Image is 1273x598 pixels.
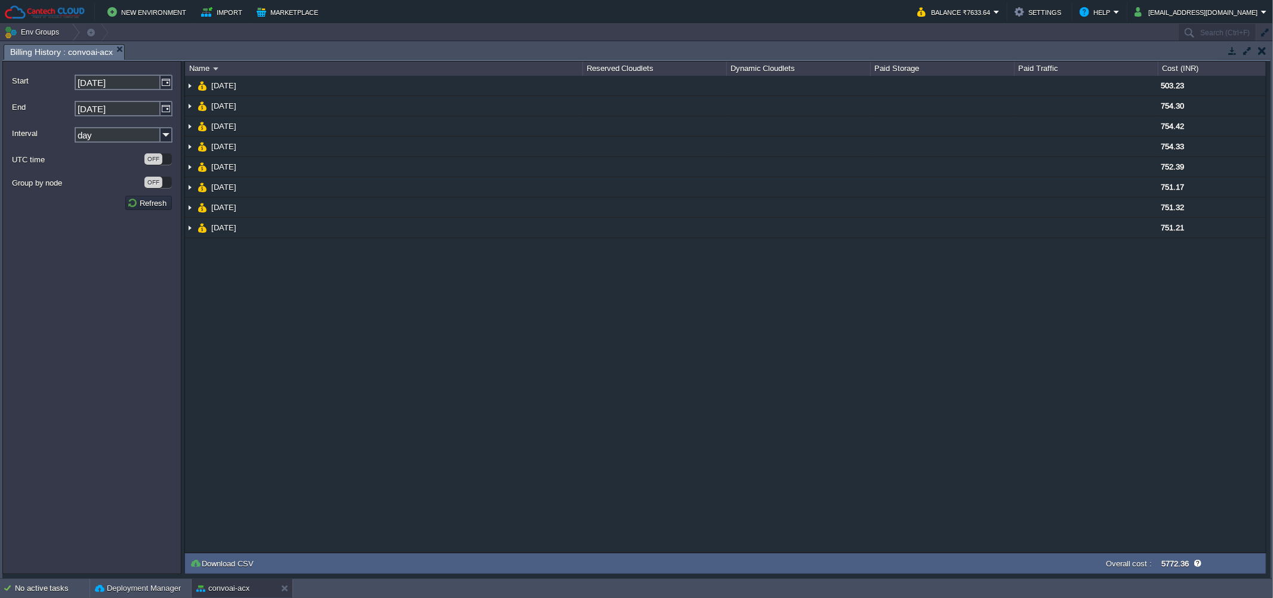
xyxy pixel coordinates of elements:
span: 754.30 [1161,101,1184,110]
img: AMDAwAAAACH5BAEAAAAALAAAAAABAAEAAAICRAEAOw== [198,198,207,217]
span: Billing History : convoai-acx [10,45,113,60]
label: 5772.36 [1162,559,1189,568]
div: Dynamic Cloudlets [728,61,870,76]
div: OFF [144,153,162,165]
img: AMDAwAAAACH5BAEAAAAALAAAAAABAAEAAAICRAEAOw== [198,76,207,95]
button: Marketplace [257,5,322,19]
img: AMDAwAAAACH5BAEAAAAALAAAAAABAAEAAAICRAEAOw== [185,116,195,136]
span: 754.33 [1161,142,1184,151]
span: 752.39 [1161,162,1184,171]
img: AMDAwAAAACH5BAEAAAAALAAAAAABAAEAAAICRAEAOw== [198,177,207,197]
a: [DATE] [210,162,238,172]
a: [DATE] [210,182,238,192]
img: AMDAwAAAACH5BAEAAAAALAAAAAABAAEAAAICRAEAOw== [185,96,195,116]
div: Paid Traffic [1015,61,1158,76]
img: AMDAwAAAACH5BAEAAAAALAAAAAABAAEAAAICRAEAOw== [185,198,195,217]
label: Interval [12,127,73,140]
span: 503.23 [1161,81,1184,90]
label: Overall cost : [1106,559,1152,568]
button: Download CSV [190,558,257,569]
img: Cantech Cloud [4,5,85,20]
button: Balance ₹7633.64 [917,5,994,19]
div: Cost (INR) [1159,61,1266,76]
img: AMDAwAAAACH5BAEAAAAALAAAAAABAAEAAAICRAEAOw== [185,76,195,95]
button: Import [201,5,246,19]
div: OFF [144,177,162,188]
img: AMDAwAAAACH5BAEAAAAALAAAAAABAAEAAAICRAEAOw== [185,137,195,156]
label: Group by node [12,177,143,189]
img: AMDAwAAAACH5BAEAAAAALAAAAAABAAEAAAICRAEAOw== [185,157,195,177]
img: AMDAwAAAACH5BAEAAAAALAAAAAABAAEAAAICRAEAOw== [185,218,195,238]
button: Refresh [127,198,170,208]
button: New Environment [107,5,190,19]
img: AMDAwAAAACH5BAEAAAAALAAAAAABAAEAAAICRAEAOw== [185,177,195,197]
a: [DATE] [210,141,238,152]
button: convoai-acx [196,582,249,594]
a: [DATE] [210,81,238,91]
span: 754.42 [1161,122,1184,131]
img: AMDAwAAAACH5BAEAAAAALAAAAAABAAEAAAICRAEAOw== [198,218,207,238]
a: [DATE] [210,121,238,131]
label: End [12,101,73,113]
button: Settings [1015,5,1065,19]
img: AMDAwAAAACH5BAEAAAAALAAAAAABAAEAAAICRAEAOw== [198,137,207,156]
label: UTC time [12,153,143,166]
button: [EMAIL_ADDRESS][DOMAIN_NAME] [1135,5,1261,19]
span: 751.32 [1161,203,1184,212]
div: No active tasks [15,579,90,598]
button: Deployment Manager [95,582,181,594]
div: Name [186,61,582,76]
div: Paid Storage [871,61,1014,76]
a: [DATE] [210,223,238,233]
button: Help [1080,5,1114,19]
a: [DATE] [210,202,238,212]
a: [DATE] [210,101,238,111]
span: 751.21 [1161,223,1184,232]
button: Env Groups [4,24,63,41]
img: AMDAwAAAACH5BAEAAAAALAAAAAABAAEAAAICRAEAOw== [198,116,207,136]
img: AMDAwAAAACH5BAEAAAAALAAAAAABAAEAAAICRAEAOw== [213,67,218,70]
span: 751.17 [1161,183,1184,192]
img: AMDAwAAAACH5BAEAAAAALAAAAAABAAEAAAICRAEAOw== [198,96,207,116]
img: AMDAwAAAACH5BAEAAAAALAAAAAABAAEAAAICRAEAOw== [198,157,207,177]
div: Reserved Cloudlets [584,61,726,76]
label: Start [12,75,73,87]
